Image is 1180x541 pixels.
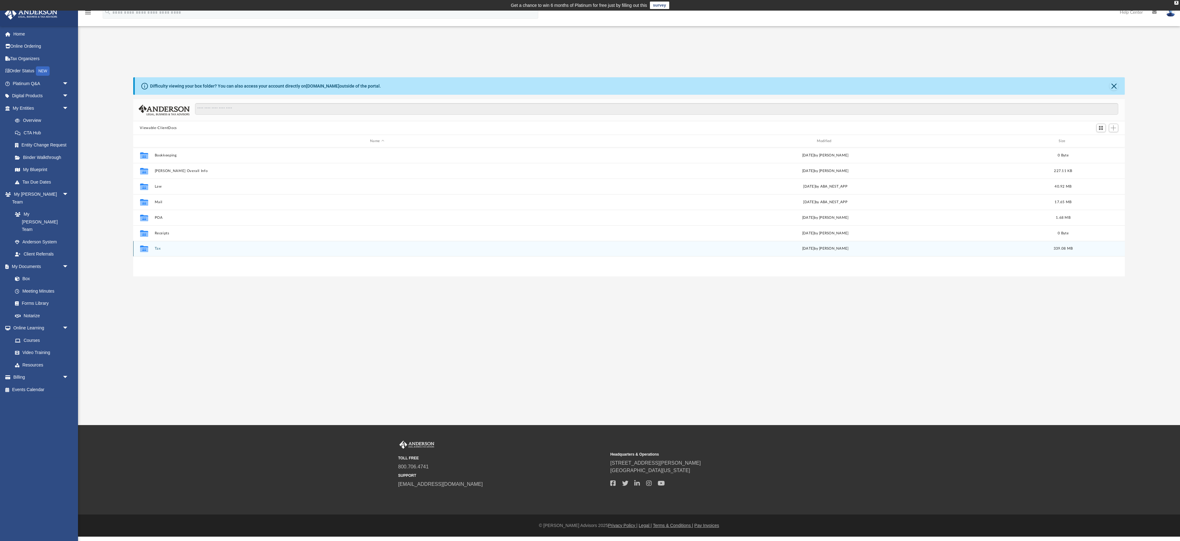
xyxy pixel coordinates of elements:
[9,208,72,236] a: My [PERSON_NAME] Team
[4,52,78,65] a: Tax Organizers
[4,65,78,78] a: Order StatusNEW
[9,114,78,127] a: Overview
[653,523,693,528] a: Terms & Conditions |
[136,138,151,144] div: id
[154,184,600,189] button: Law
[4,383,78,396] a: Events Calendar
[9,176,78,188] a: Tax Due Dates
[9,151,78,164] a: Binder Walkthrough
[9,248,75,261] a: Client Referrals
[154,200,600,204] button: Mail
[104,8,111,15] i: search
[1053,247,1072,250] span: 339.08 MB
[9,164,75,176] a: My Blueprint
[639,523,652,528] a: Legal |
[602,184,1048,189] div: [DATE] by ABA_NEST_APP
[602,231,1048,236] div: [DATE] by [PERSON_NAME]
[398,473,606,478] small: SUPPORT
[4,188,75,208] a: My [PERSON_NAME] Teamarrow_drop_down
[9,139,78,151] a: Entity Change Request
[1054,169,1072,173] span: 227.11 KB
[1096,124,1106,132] button: Switch to Grid View
[4,90,78,102] a: Digital Productsarrow_drop_down
[154,169,600,173] button: [PERSON_NAME] Overall Info
[511,2,647,9] div: Get a chance to win 6 months of Platinum for free just by filling out this
[602,168,1048,174] div: [DATE] by [PERSON_NAME]
[1056,216,1070,219] span: 1.68 MB
[9,236,75,248] a: Anderson System
[602,199,1048,205] div: [DATE] by ABA_NEST_APP
[398,464,429,469] a: 800.706.4741
[9,297,72,310] a: Forms Library
[4,102,78,114] a: My Entitiesarrow_drop_down
[154,231,600,235] button: Receipts
[1051,138,1075,144] div: Size
[602,138,1048,144] div: Modified
[62,260,75,273] span: arrow_drop_down
[1055,200,1071,204] span: 17.65 MB
[1174,1,1178,5] div: close
[9,347,72,359] a: Video Training
[195,103,1118,115] input: Search files and folders
[3,7,59,20] img: Anderson Advisors Platinum Portal
[4,77,78,90] a: Platinum Q&Aarrow_drop_down
[154,153,600,157] button: Bookkeeping
[1109,82,1118,90] button: Close
[1166,8,1175,17] img: User Pic
[62,102,75,115] span: arrow_drop_down
[650,2,669,9] a: survey
[694,523,719,528] a: Pay Invoices
[610,460,701,466] a: [STREET_ADDRESS][PERSON_NAME]
[36,66,50,76] div: NEW
[78,522,1180,529] div: © [PERSON_NAME] Advisors 2025
[4,322,75,334] a: Online Learningarrow_drop_down
[154,138,600,144] div: Name
[4,371,78,384] a: Billingarrow_drop_down
[62,77,75,90] span: arrow_drop_down
[1109,124,1118,132] button: Add
[133,147,1125,320] div: grid
[9,359,75,371] a: Resources
[1055,185,1071,188] span: 40.92 MB
[9,273,72,285] a: Box
[154,216,600,220] button: POA
[140,125,177,131] button: Viewable-ClientDocs
[9,334,75,347] a: Courses
[608,523,638,528] a: Privacy Policy |
[9,285,75,297] a: Meeting Minutes
[602,215,1048,221] div: [DATE] by [PERSON_NAME]
[84,9,92,16] i: menu
[1058,232,1069,235] span: 0 Byte
[154,247,600,251] button: Tax
[602,246,1048,251] div: [DATE] by [PERSON_NAME]
[398,455,606,461] small: TOLL FREE
[9,309,75,322] a: Notarize
[398,441,436,449] img: Anderson Advisors Platinum Portal
[62,371,75,384] span: arrow_drop_down
[306,84,339,89] a: [DOMAIN_NAME]
[610,452,818,457] small: Headquarters & Operations
[602,153,1048,158] div: [DATE] by [PERSON_NAME]
[610,468,690,473] a: [GEOGRAPHIC_DATA][US_STATE]
[84,12,92,16] a: menu
[4,260,75,273] a: My Documentsarrow_drop_down
[62,90,75,103] span: arrow_drop_down
[62,322,75,335] span: arrow_drop_down
[4,28,78,40] a: Home
[398,481,483,487] a: [EMAIL_ADDRESS][DOMAIN_NAME]
[150,83,381,89] div: Difficulty viewing your box folder? You can also access your account directly on outside of the p...
[62,188,75,201] span: arrow_drop_down
[1058,154,1069,157] span: 0 Byte
[4,40,78,53] a: Online Ordering
[9,127,78,139] a: CTA Hub
[1078,138,1122,144] div: id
